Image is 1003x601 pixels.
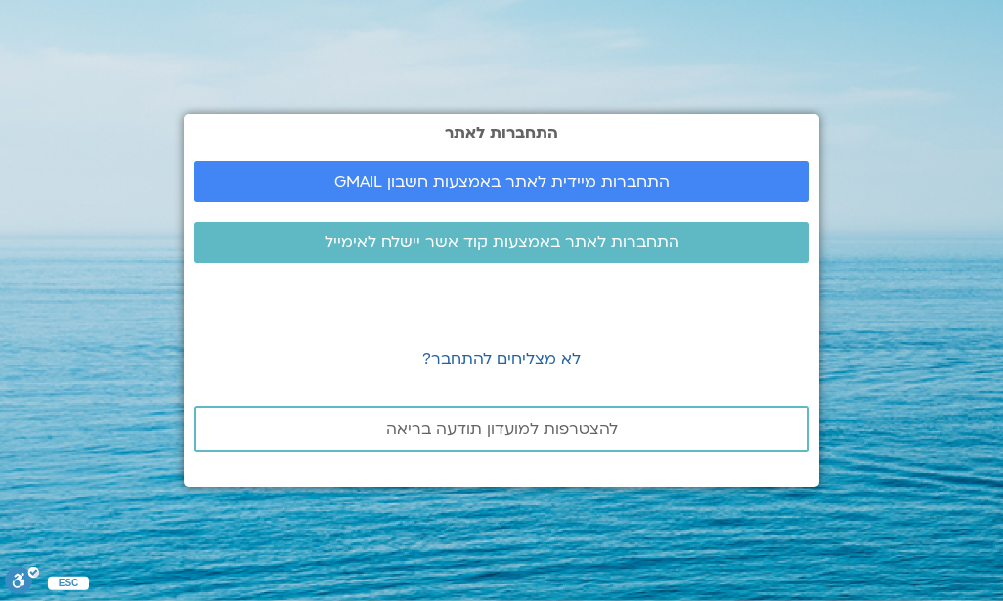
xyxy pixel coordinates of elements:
[194,222,809,263] a: התחברות לאתר באמצעות קוד אשר יישלח לאימייל
[386,420,618,438] span: להצטרפות למועדון תודעה בריאה
[325,234,679,251] span: התחברות לאתר באמצעות קוד אשר יישלח לאימייל
[194,406,809,452] a: להצטרפות למועדון תודעה בריאה
[194,124,809,142] h2: התחברות לאתר
[422,348,581,369] a: לא מצליחים להתחבר?
[194,161,809,202] a: התחברות מיידית לאתר באמצעות חשבון GMAIL
[334,173,670,191] span: התחברות מיידית לאתר באמצעות חשבון GMAIL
